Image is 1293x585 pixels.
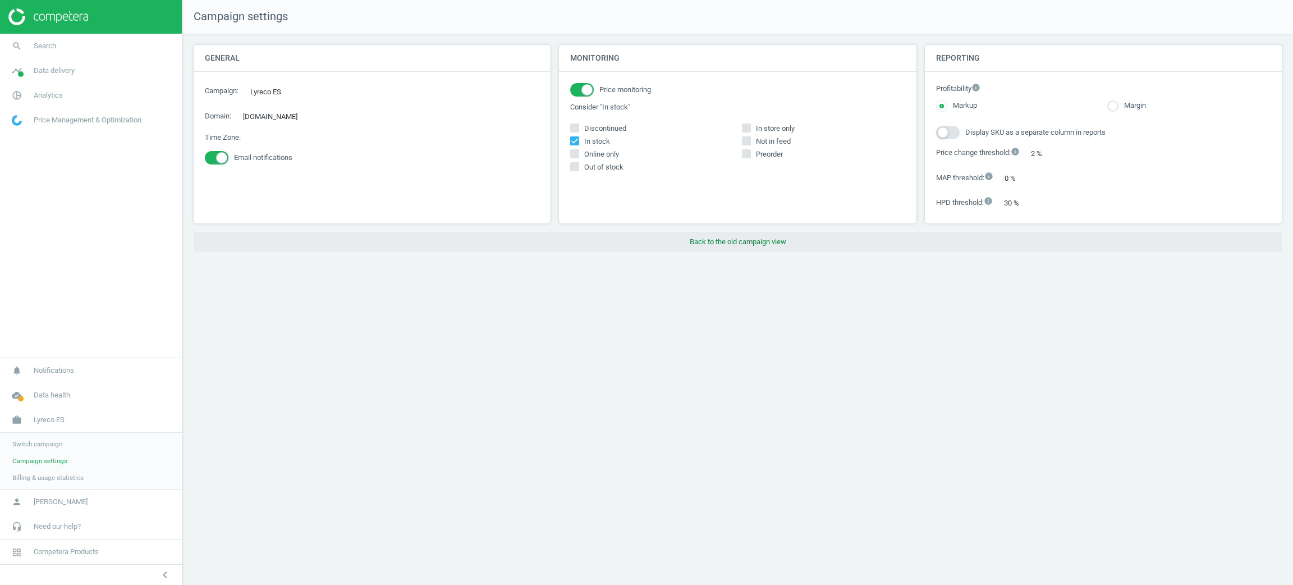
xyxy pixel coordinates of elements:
label: Time Zone : [205,132,241,143]
span: Campaign settings [182,9,288,25]
span: Analytics [34,90,63,100]
span: Price Management & Optimization [34,115,141,125]
span: In store only [754,124,797,134]
h4: General [194,45,551,71]
span: Search [34,41,56,51]
button: chevron_left [151,568,179,582]
span: Billing & usage statistics [12,473,84,482]
span: [PERSON_NAME] [34,497,88,507]
span: Data health [34,390,70,400]
span: Out of stock [582,162,626,172]
h4: Monitoring [559,45,916,71]
img: ajHJNr6hYgQAAAAASUVORK5CYII= [8,8,88,25]
i: search [6,35,27,57]
i: info [971,83,980,92]
div: 2 % [1025,145,1060,162]
i: timeline [6,60,27,81]
i: work [6,409,27,431]
button: Back to the old campaign view [194,232,1282,252]
i: pie_chart_outlined [6,85,27,106]
label: Campaign : [205,86,239,96]
i: info [1011,147,1020,156]
span: Not in feed [754,136,793,147]
i: info [984,196,993,205]
span: Lyreco ES [34,415,65,425]
h4: Reporting [925,45,1282,71]
span: Online only [582,149,621,159]
label: MAP threshold : [936,172,993,184]
div: 30 % [998,194,1037,212]
div: 0 % [999,170,1034,187]
img: wGWNvw8QSZomAAAAABJRU5ErkJggg== [12,115,22,126]
span: Notifications [34,365,74,376]
span: Campaign settings [12,456,67,465]
label: Profitability [936,83,1271,95]
label: HPD threshold : [936,196,993,208]
div: [DOMAIN_NAME] [237,108,315,125]
i: info [984,172,993,181]
div: Lyreco ES [244,83,299,100]
span: Data delivery [34,66,75,76]
span: Preorder [754,149,785,159]
i: notifications [6,360,27,381]
span: Price monitoring [599,85,651,95]
span: Switch campaign [12,440,62,449]
i: headset_mic [6,516,27,537]
span: Email notifications [234,153,292,163]
label: Margin [1118,100,1146,111]
span: Display SKU as a separate column in reports [965,127,1106,138]
label: Markup [947,100,977,111]
span: Competera Products [34,547,99,557]
label: Consider "In stock" [570,102,905,112]
label: Price change threshold : [936,147,1020,159]
span: Need our help? [34,522,81,532]
i: cloud_done [6,385,27,406]
span: In stock [582,136,612,147]
span: Discontinued [582,124,629,134]
label: Domain : [205,111,231,121]
i: chevron_left [158,568,172,582]
i: person [6,491,27,513]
